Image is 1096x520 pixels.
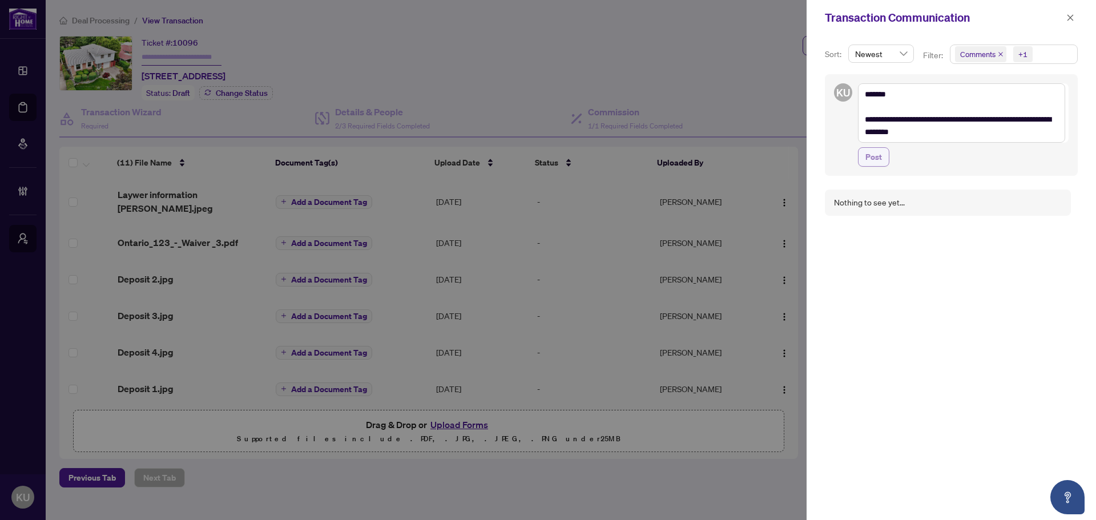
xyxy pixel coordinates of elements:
button: Open asap [1050,480,1085,514]
div: Transaction Communication [825,9,1063,26]
span: close [998,51,1004,57]
span: Comments [960,49,996,60]
button: Post [858,147,889,167]
span: Comments [955,46,1006,62]
p: Sort: [825,48,844,61]
p: Filter: [923,49,945,62]
span: Newest [855,45,907,62]
span: KU [836,84,850,100]
div: +1 [1018,49,1027,60]
div: Nothing to see yet... [834,196,905,209]
span: close [1066,14,1074,22]
span: Post [865,148,882,166]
